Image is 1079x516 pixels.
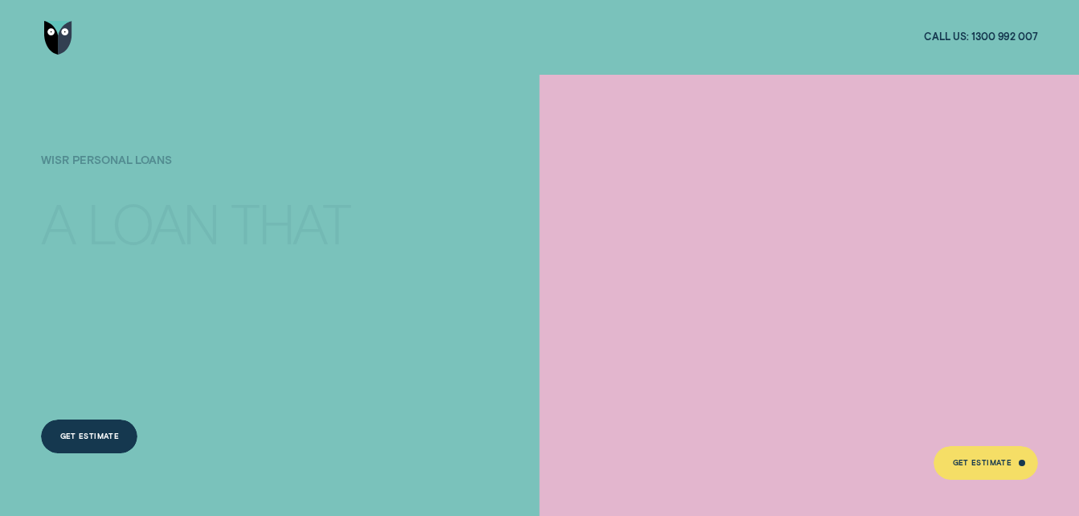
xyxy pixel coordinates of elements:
a: Call us:1300 992 007 [924,31,1037,43]
div: A [41,196,74,248]
h4: A LOAN THAT PUTS YOU IN CONTROL [41,173,366,330]
div: THAT [231,196,349,248]
div: LOAN [87,196,218,248]
a: Get Estimate [41,420,137,453]
img: Wisr [44,21,72,55]
a: Get Estimate [934,446,1037,480]
h1: Wisr Personal Loans [41,154,366,188]
span: 1300 992 007 [971,31,1038,43]
span: Call us: [924,31,968,43]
